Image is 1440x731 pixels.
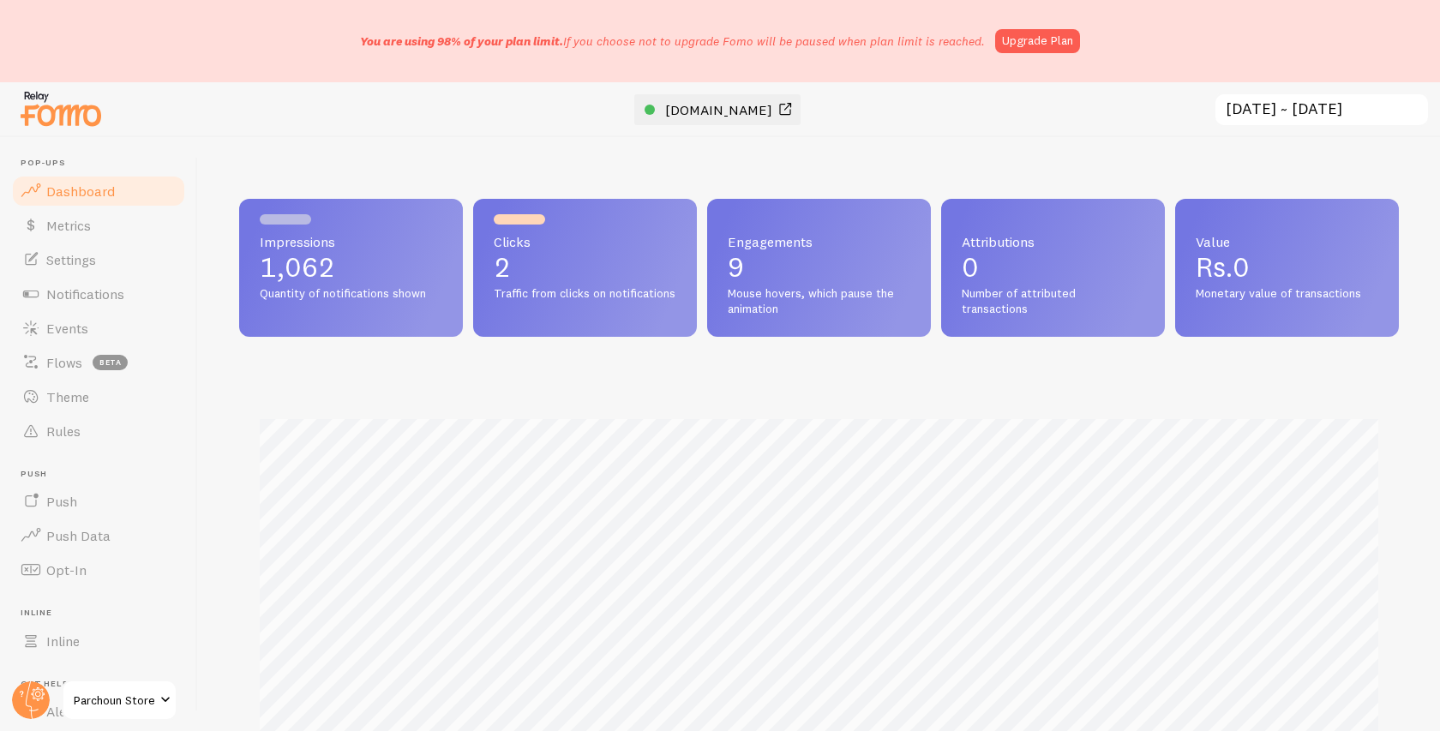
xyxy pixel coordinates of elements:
[728,254,910,281] p: 9
[46,251,96,268] span: Settings
[62,680,177,721] a: Parchoun Store
[494,235,676,249] span: Clicks
[1196,286,1378,302] span: Monetary value of transactions
[10,174,187,208] a: Dashboard
[10,624,187,658] a: Inline
[10,414,187,448] a: Rules
[10,518,187,553] a: Push Data
[21,158,187,169] span: Pop-ups
[260,286,442,302] span: Quantity of notifications shown
[10,311,187,345] a: Events
[46,354,82,371] span: Flows
[1196,235,1378,249] span: Value
[46,632,80,650] span: Inline
[728,286,910,316] span: Mouse hovers, which pause the animation
[962,254,1144,281] p: 0
[46,422,81,440] span: Rules
[995,29,1080,53] a: Upgrade Plan
[260,235,442,249] span: Impressions
[10,243,187,277] a: Settings
[46,285,124,303] span: Notifications
[10,484,187,518] a: Push
[46,493,77,510] span: Push
[21,469,187,480] span: Push
[74,690,155,710] span: Parchoun Store
[728,235,910,249] span: Engagements
[10,380,187,414] a: Theme
[10,277,187,311] a: Notifications
[260,254,442,281] p: 1,062
[46,217,91,234] span: Metrics
[360,33,985,50] p: If you choose not to upgrade Fomo will be paused when plan limit is reached.
[360,33,563,49] span: You are using 98% of your plan limit.
[46,183,115,200] span: Dashboard
[10,208,187,243] a: Metrics
[494,286,676,302] span: Traffic from clicks on notifications
[21,608,187,619] span: Inline
[93,355,128,370] span: beta
[962,286,1144,316] span: Number of attributed transactions
[46,388,89,405] span: Theme
[10,345,187,380] a: Flows beta
[46,561,87,578] span: Opt-In
[962,235,1144,249] span: Attributions
[10,553,187,587] a: Opt-In
[46,527,111,544] span: Push Data
[18,87,104,130] img: fomo-relay-logo-orange.svg
[494,254,676,281] p: 2
[46,320,88,337] span: Events
[1196,250,1250,284] span: Rs.0
[21,679,187,690] span: Get Help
